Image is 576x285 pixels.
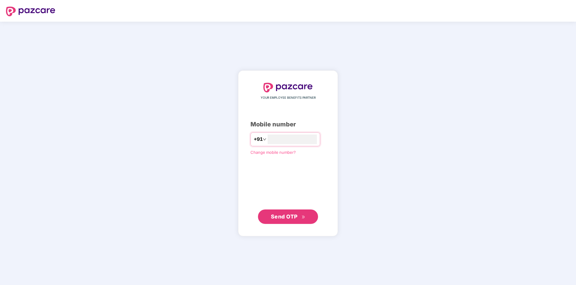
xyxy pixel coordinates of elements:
[250,120,326,129] div: Mobile number
[271,213,298,220] span: Send OTP
[250,150,296,155] a: Change mobile number?
[6,7,55,16] img: logo
[263,138,266,141] span: down
[261,95,316,100] span: YOUR EMPLOYEE BENEFITS PARTNER
[263,83,313,92] img: logo
[302,215,305,219] span: double-right
[254,135,263,143] span: +91
[258,209,318,224] button: Send OTPdouble-right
